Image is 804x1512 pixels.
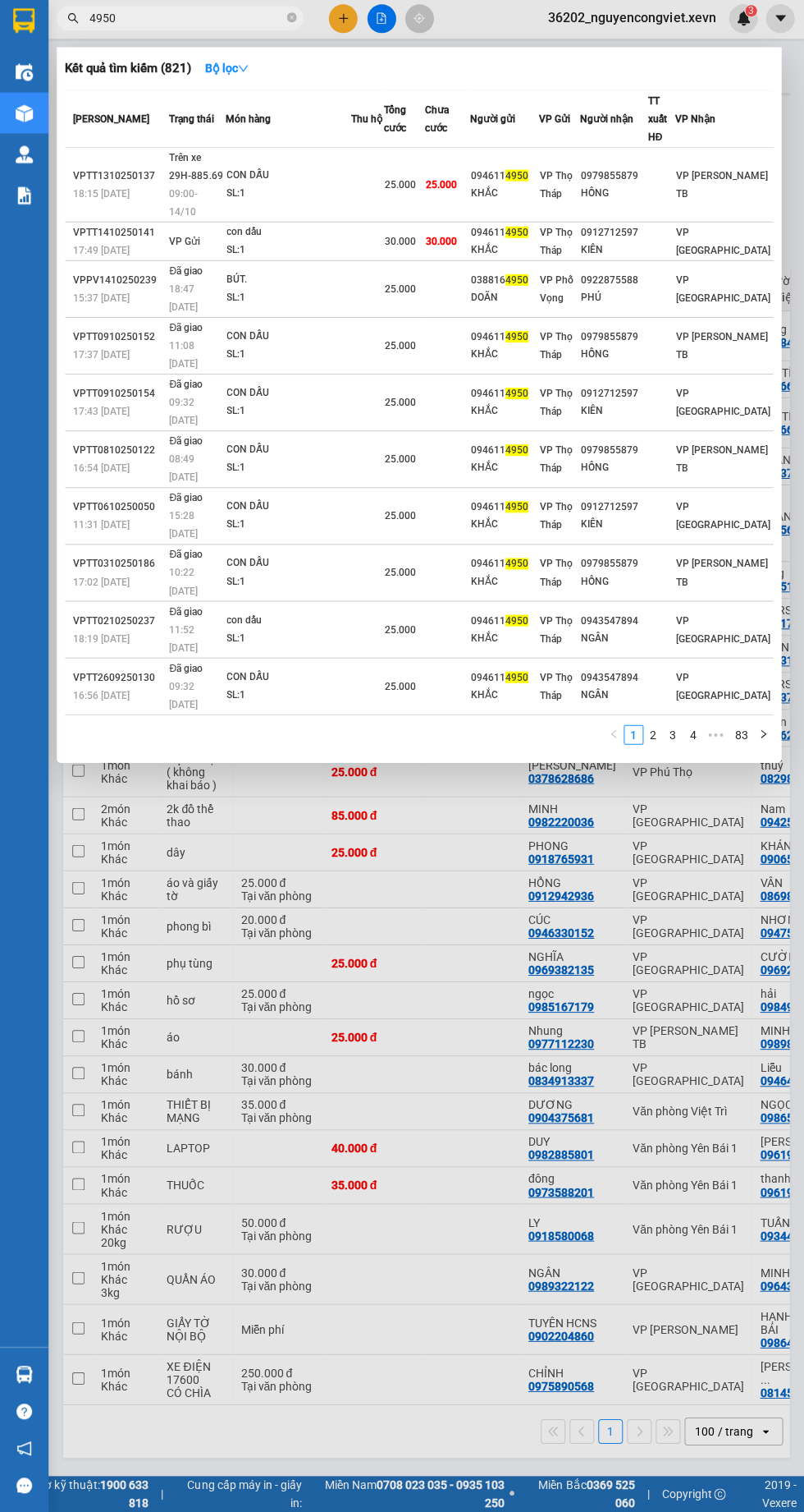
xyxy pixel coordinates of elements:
div: 0979855879 [580,330,646,347]
span: 25.000 [385,455,416,466]
span: 4950 [505,389,528,401]
div: 0979855879 [580,557,646,574]
span: VP [PERSON_NAME] TB [675,446,767,476]
span: VP [GEOGRAPHIC_DATA] [675,673,770,702]
span: 4950 [505,276,528,287]
span: VP Thọ Tháp [539,389,572,419]
div: VPTT0310250186 [74,557,165,574]
div: VPTT1310250137 [74,169,165,186]
span: 17:49 [DATE] [74,246,130,258]
span: 16:54 [DATE] [74,464,130,476]
div: CON DẤU [227,386,350,404]
span: VP Thọ Tháp [539,333,572,362]
div: CON DẤU [227,168,350,186]
div: SL: 1 [227,291,350,309]
div: VPTT0910250154 [74,387,165,404]
div: KHẮC [471,404,537,421]
li: 4 [683,726,702,746]
span: 4950 [505,559,528,571]
span: TT xuất HĐ [647,97,666,145]
span: VP [GEOGRAPHIC_DATA] [675,389,770,419]
span: 4950 [505,228,528,240]
div: KHẮC [471,243,537,260]
div: SL: 1 [227,186,350,205]
li: Next Page [753,726,773,746]
span: 09:32 [DATE] [170,682,199,711]
button: Bộ lọcdown [192,57,263,84]
div: DOÃN [471,291,537,308]
div: KHẮC [471,347,537,365]
div: SL: 1 [227,461,350,479]
span: close-circle [287,15,297,25]
div: KHẮC [471,631,537,648]
div: 094611 [471,443,537,461]
span: Người gửi [470,115,515,126]
span: close-circle [287,13,297,29]
span: VP [GEOGRAPHIC_DATA] [675,276,770,306]
div: NGÂN [580,687,646,705]
div: CON DẤU [227,556,350,574]
div: 094611 [471,670,537,687]
a: 3 [664,727,682,745]
span: 4950 [505,446,528,457]
span: 4950 [505,673,528,684]
span: ••• [702,726,729,746]
span: 08:49 [DATE] [170,455,199,485]
strong: Bộ lọc [205,64,249,77]
div: NGÂN [580,631,646,648]
div: 094611 [471,614,537,631]
div: VPTT0910250152 [74,330,165,347]
div: HỒNG [580,186,646,204]
span: Thu hộ [351,115,382,126]
button: right [753,726,773,746]
span: 17:02 [DATE] [74,577,130,589]
span: VP Thọ Tháp [539,503,572,532]
li: 83 [729,726,753,746]
div: CON DẤU [227,329,350,347]
span: Chưa cước [425,106,449,136]
div: CON DẤU [227,669,350,687]
div: SL: 1 [227,574,350,592]
span: 4950 [505,616,528,627]
div: con dấu [227,225,350,243]
span: 18:47 [DATE] [170,285,199,315]
div: 0912712597 [580,226,646,243]
h3: Kết quả tìm kiếm ( 821 ) [66,62,192,80]
span: 4950 [505,503,528,514]
div: 0922875588 [580,273,646,291]
img: warehouse-icon [16,148,34,165]
li: 1 [624,726,643,746]
div: SL: 1 [227,243,350,261]
div: KHẮC [471,687,537,705]
div: 0979855879 [580,169,646,186]
div: KHẮC [471,517,537,535]
img: solution-icon [16,189,34,206]
span: 25.000 [385,625,416,637]
span: message [17,1478,33,1493]
span: VP [PERSON_NAME] TB [675,172,767,201]
span: VP Thọ Tháp [539,616,572,646]
span: question-circle [17,1404,33,1419]
span: VP [GEOGRAPHIC_DATA] [675,503,770,532]
div: HỒNG [580,574,646,591]
span: 10:22 [DATE] [170,568,199,598]
span: left [609,730,619,740]
span: VP Thọ Tháp [539,446,572,476]
span: VP Thọ Tháp [539,228,572,258]
span: VP Phố Vọng [539,276,573,306]
div: VPPV1410250239 [74,273,165,291]
div: SL: 1 [227,517,350,535]
span: Trạng thái [170,115,214,126]
span: 11:31 [DATE] [74,521,130,532]
span: VP Thọ Tháp [539,559,572,589]
div: KHẮC [471,574,537,591]
span: 09:32 [DATE] [170,398,199,428]
span: notification [17,1441,33,1456]
div: 0943547894 [580,614,646,631]
span: 15:28 [DATE] [170,512,199,541]
span: VP [GEOGRAPHIC_DATA] [675,228,770,258]
div: KIÊN [580,404,646,421]
span: Đã giao [170,664,203,675]
div: KHẮC [471,186,537,204]
span: Đã giao [170,494,203,505]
